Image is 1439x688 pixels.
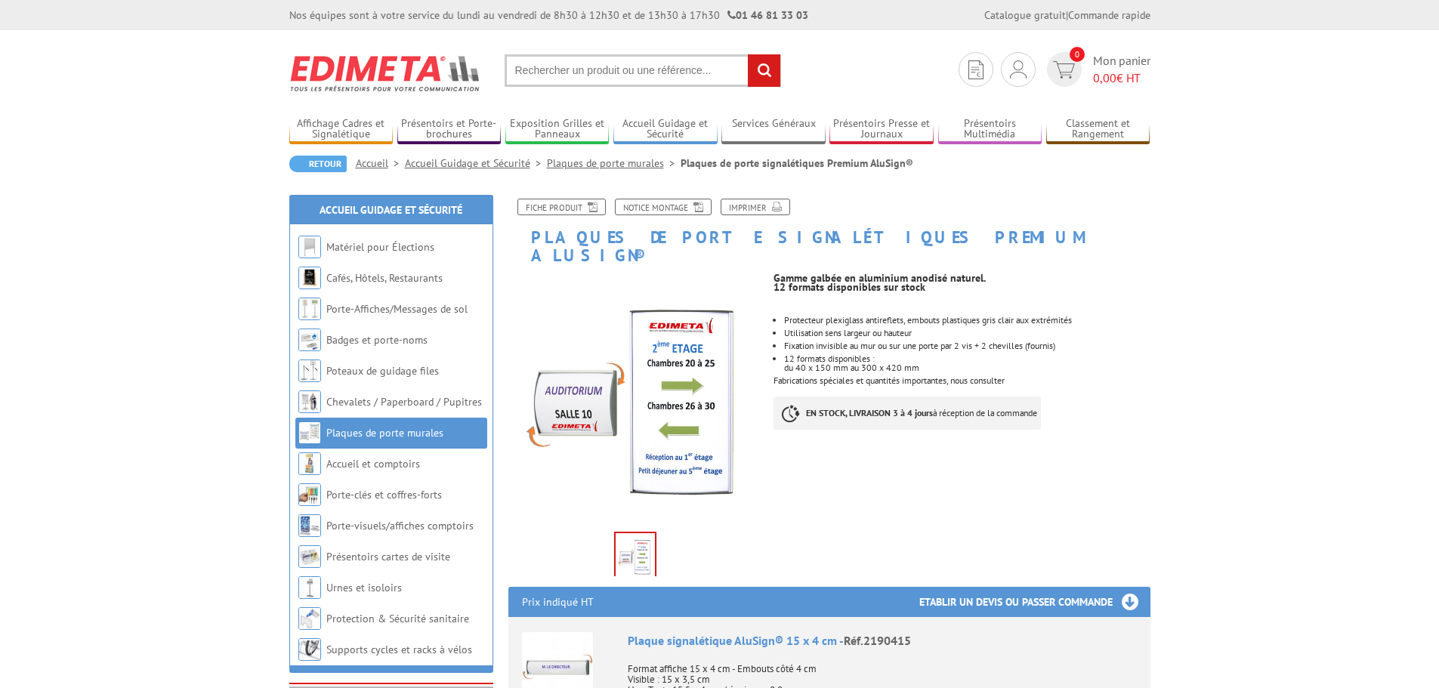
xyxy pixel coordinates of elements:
a: Matériel pour Élections [326,240,434,254]
a: Affichage Cadres et Signalétique [289,117,394,142]
a: Catalogue gratuit [984,8,1066,22]
a: Exposition Grilles et Panneaux [505,117,610,142]
a: Badges et porte-noms [326,333,428,347]
li: Fixation invisible au mur ou sur une porte par 2 vis + 2 chevilles (fournis) [784,341,1150,350]
a: Porte-visuels/affiches comptoirs [326,519,474,532]
span: 0 [1070,47,1085,62]
a: Plaques de porte murales [547,156,681,170]
img: Porte-Affiches/Messages de sol [298,298,321,320]
div: Plaque signalétique AluSign® 15 x 4 cm - [628,632,1137,649]
img: Porte-clés et coffres-forts [298,483,321,506]
a: Porte-clés et coffres-forts [326,488,442,501]
h3: Etablir un devis ou passer commande [919,587,1150,617]
a: Services Généraux [721,117,826,142]
img: devis rapide [968,60,984,79]
p: 12 formats disponibles sur stock [774,282,1150,292]
a: Imprimer [721,199,790,215]
li: Plaques de porte signalétiques Premium AluSign® [681,156,913,171]
a: Commande rapide [1068,8,1150,22]
a: Retour [289,156,347,172]
a: Présentoirs Multimédia [938,117,1042,142]
img: Edimeta [289,45,482,101]
a: Poteaux de guidage files [326,364,439,378]
a: Présentoirs Presse et Journaux [829,117,934,142]
input: Rechercher un produit ou une référence... [505,54,781,87]
img: Chevalets / Paperboard / Pupitres [298,390,321,413]
a: Classement et Rangement [1046,117,1150,142]
a: Porte-Affiches/Messages de sol [326,302,468,316]
img: devis rapide [1053,61,1075,79]
a: Plaques de porte murales [326,426,443,440]
img: plaques_de_porte_2190415_1.jpg [616,533,655,580]
div: Nos équipes sont à votre service du lundi au vendredi de 8h30 à 12h30 et de 13h30 à 17h30 [289,8,808,23]
li: Protecteur plexiglass antireflets, embouts plastiques gris clair aux extrémités [784,316,1150,325]
img: Badges et porte-noms [298,329,321,351]
p: 12 formats disponibles : [784,354,1150,363]
img: plaques_de_porte_2190415_1.jpg [508,272,763,526]
h1: Plaques de porte signalétiques Premium AluSign® [497,199,1162,264]
a: Accueil Guidage et Sécurité [613,117,718,142]
img: Accueil et comptoirs [298,452,321,475]
a: Chevalets / Paperboard / Pupitres [326,395,482,409]
p: Fabrications spéciales et quantités importantes, nous consulter [774,376,1150,385]
img: Poteaux de guidage files [298,359,321,382]
a: devis rapide 0 Mon panier 0,00€ HT [1043,52,1150,87]
a: Supports cycles et racks à vélos [326,643,472,656]
p: Gamme galbée en aluminium anodisé naturel. [774,273,1150,282]
p: à réception de la commande [774,396,1041,430]
img: Porte-visuels/affiches comptoirs [298,514,321,537]
img: Protection & Sécurité sanitaire [298,607,321,630]
a: Fiche produit [517,199,606,215]
a: Accueil et comptoirs [326,457,420,470]
a: Urnes et isoloirs [326,581,402,594]
span: Mon panier [1093,52,1150,87]
a: Accueil Guidage et Sécurité [320,203,462,217]
a: Présentoirs cartes de visite [326,550,450,563]
input: rechercher [748,54,780,87]
li: Utilisation sens largeur ou hauteur [784,329,1150,338]
span: € HT [1093,69,1150,87]
img: devis rapide [1010,60,1027,79]
a: Protection & Sécurité sanitaire [326,612,469,625]
img: Matériel pour Élections [298,236,321,258]
img: Présentoirs cartes de visite [298,545,321,568]
a: Notice Montage [615,199,712,215]
img: Urnes et isoloirs [298,576,321,599]
a: Cafés, Hôtels, Restaurants [326,271,443,285]
img: Supports cycles et racks à vélos [298,638,321,661]
div: | [984,8,1150,23]
a: Accueil [356,156,405,170]
img: Cafés, Hôtels, Restaurants [298,267,321,289]
span: Réf.2190415 [844,633,911,648]
img: Plaques de porte murales [298,421,321,444]
p: du 40 x 150 mm au 300 x 420 mm [784,363,1150,372]
strong: EN STOCK, LIVRAISON 3 à 4 jours [806,407,933,418]
p: Prix indiqué HT [522,587,594,617]
strong: 01 46 81 33 03 [727,8,808,22]
a: Accueil Guidage et Sécurité [405,156,547,170]
span: 0,00 [1093,70,1116,85]
a: Présentoirs et Porte-brochures [397,117,502,142]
